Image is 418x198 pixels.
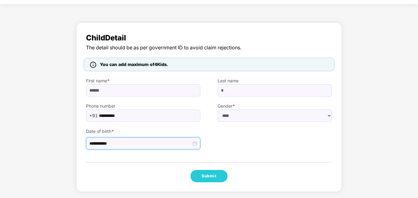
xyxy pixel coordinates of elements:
label: Date of birth [86,128,200,135]
label: First name [86,77,200,84]
span: Child Detail [86,32,332,44]
span: +91 [89,111,98,120]
label: Phone number [86,103,200,109]
label: Last name [218,77,332,84]
img: icon [90,62,96,68]
label: Gender [218,103,332,109]
span: You can add maximum of 4 Kids. [100,62,168,67]
button: Submit [191,170,227,182]
span: The detail should be as per government ID to avoid claim rejections. [86,44,332,52]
